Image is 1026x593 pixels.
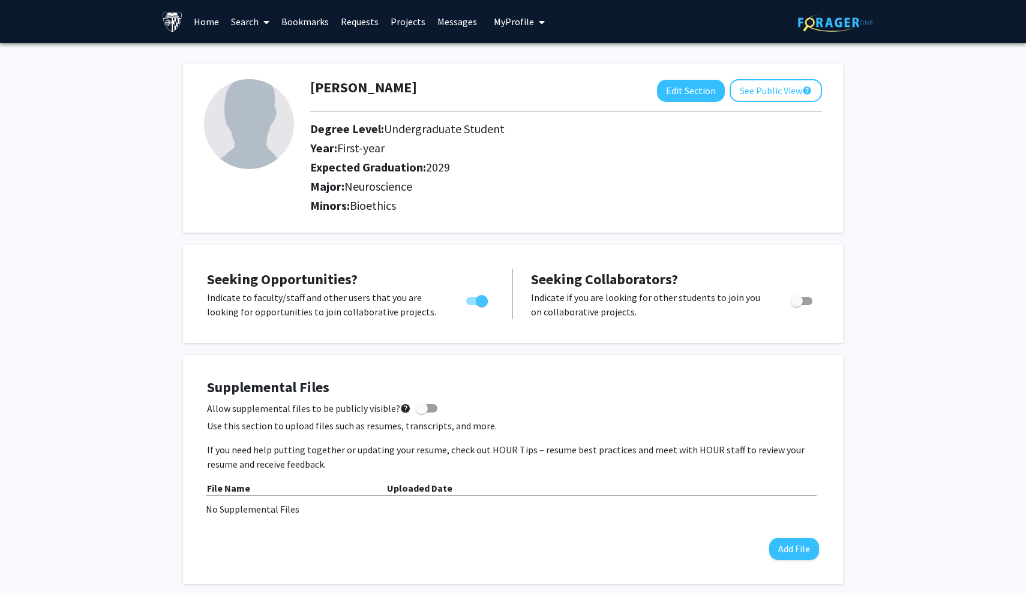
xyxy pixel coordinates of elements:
[337,140,385,155] span: First-year
[494,16,534,28] span: My Profile
[769,538,819,560] button: Add File
[310,198,822,213] h2: Minors:
[207,401,411,416] span: Allow supplemental files to be publicly visible?
[798,13,873,32] img: ForagerOne Logo
[657,80,725,102] button: Edit Section
[225,1,275,43] a: Search
[730,79,822,102] button: See Public View
[206,502,820,516] div: No Supplemental Files
[207,290,443,319] p: Indicate to faculty/staff and other users that you are looking for opportunities to join collabor...
[802,83,812,98] mat-icon: help
[385,1,431,43] a: Projects
[207,379,819,396] h4: Supplemental Files
[387,482,452,494] b: Uploaded Date
[188,1,225,43] a: Home
[786,290,819,308] div: Toggle
[350,198,396,213] span: Bioethics
[310,141,755,155] h2: Year:
[531,270,678,288] span: Seeking Collaborators?
[204,79,294,169] img: Profile Picture
[310,79,417,97] h1: [PERSON_NAME]
[384,121,505,136] span: Undergraduate Student
[207,419,819,433] p: Use this section to upload files such as resumes, transcripts, and more.
[431,1,483,43] a: Messages
[400,401,411,416] mat-icon: help
[531,290,768,319] p: Indicate if you are looking for other students to join you on collaborative projects.
[335,1,385,43] a: Requests
[275,1,335,43] a: Bookmarks
[344,179,412,194] span: Neuroscience
[310,122,755,136] h2: Degree Level:
[207,443,819,471] p: If you need help putting together or updating your resume, check out HOUR Tips – resume best prac...
[461,290,494,308] div: Toggle
[207,270,358,288] span: Seeking Opportunities?
[310,160,755,174] h2: Expected Graduation:
[310,179,822,194] h2: Major:
[207,482,250,494] b: File Name
[426,159,450,174] span: 2029
[9,539,51,584] iframe: Chat
[162,11,183,32] img: Johns Hopkins University Logo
